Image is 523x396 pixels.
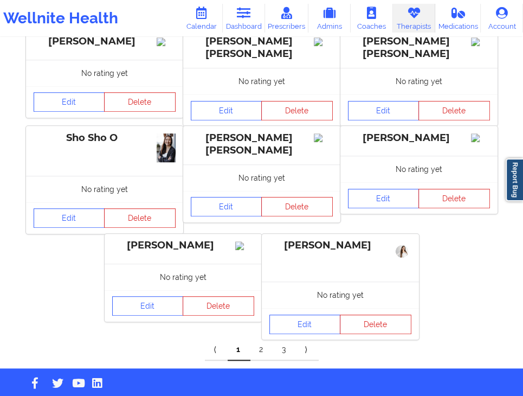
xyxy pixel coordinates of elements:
[26,176,183,202] div: No rating yet
[418,101,490,120] button: Delete
[471,37,490,46] img: Image%2Fplaceholer-image.png
[191,35,333,60] div: [PERSON_NAME] [PERSON_NAME]
[26,60,183,86] div: No rating yet
[340,68,498,94] div: No rating yet
[506,158,523,201] a: Report Bug
[296,339,319,361] a: Next item
[348,132,490,144] div: [PERSON_NAME]
[340,315,411,334] button: Delete
[308,4,351,33] a: Admins
[392,241,411,269] img: 40f8cae1-8acb-445c-a146-41c8e45c8207_b44af873-51a1-434e-98fd-bfc39f7565400001(2).png
[112,239,254,252] div: [PERSON_NAME]
[269,315,341,334] a: Edit
[34,35,176,48] div: [PERSON_NAME]
[183,164,340,191] div: No rating yet
[34,92,105,112] a: Edit
[314,37,333,46] img: Image%2Fplaceholer-image.png
[104,92,176,112] button: Delete
[180,4,223,33] a: Calendar
[418,189,490,208] button: Delete
[191,132,333,157] div: [PERSON_NAME] [PERSON_NAME]
[261,101,333,120] button: Delete
[228,339,250,361] a: 1
[183,296,254,316] button: Delete
[348,35,490,60] div: [PERSON_NAME] [PERSON_NAME]
[183,68,340,94] div: No rating yet
[105,264,262,290] div: No rating yet
[250,339,273,361] a: 2
[34,132,176,144] div: Sho Sho O
[223,4,265,33] a: Dashboard
[348,101,419,120] a: Edit
[351,4,393,33] a: Coaches
[393,4,435,33] a: Therapists
[435,4,481,33] a: Medications
[205,339,228,361] a: Previous item
[205,339,319,361] div: Pagination Navigation
[191,197,262,216] a: Edit
[112,296,184,316] a: Edit
[314,133,333,142] img: Image%2Fplaceholer-image.png
[262,282,419,308] div: No rating yet
[157,37,176,46] img: Image%2Fplaceholer-image.png
[191,101,262,120] a: Edit
[157,133,176,162] img: 8a6742ad-7eea-4247-8ad4-78aa0d254b80_78b3454a-504b-4094-9e29-d0d382128e9982_Sho_April_2022_copy.jpeg
[273,339,296,361] a: 3
[104,208,176,228] button: Delete
[481,4,523,33] a: Account
[471,133,490,142] img: Image%2Fplaceholer-image.png
[348,189,419,208] a: Edit
[34,208,105,228] a: Edit
[265,4,308,33] a: Prescribers
[340,156,498,182] div: No rating yet
[269,239,411,252] div: [PERSON_NAME]
[261,197,333,216] button: Delete
[235,241,254,250] img: Image%2Fplaceholer-image.png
